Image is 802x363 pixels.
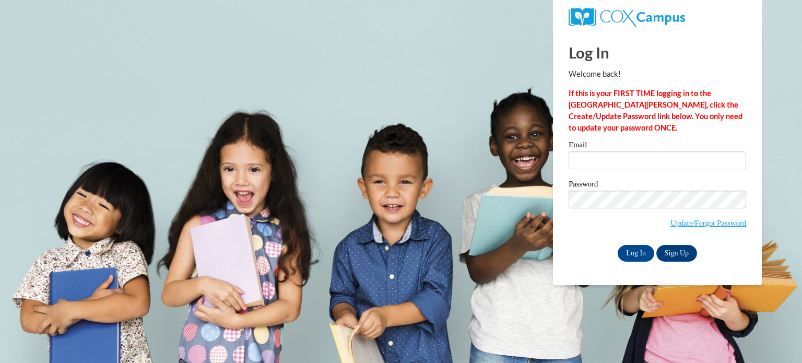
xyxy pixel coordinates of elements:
[670,219,746,227] a: Update/Forgot Password
[618,245,654,262] input: Log In
[569,12,685,21] a: COX Campus
[656,245,697,262] a: Sign Up
[569,89,742,132] strong: If this is your FIRST TIME logging in to the [GEOGRAPHIC_DATA][PERSON_NAME], click the Create/Upd...
[569,141,746,151] label: Email
[569,8,685,27] img: COX Campus
[569,68,746,80] p: Welcome back!
[569,42,746,63] h1: Log In
[569,180,746,191] label: Password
